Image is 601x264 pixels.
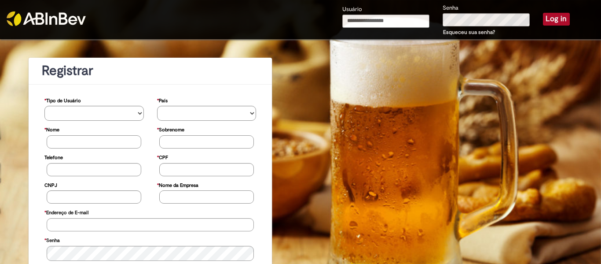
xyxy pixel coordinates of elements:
label: CPF [157,150,168,163]
label: Nome [44,123,59,135]
h1: Registrar [42,63,259,78]
label: Endereço de E-mail [44,205,88,218]
label: Senha [44,233,60,246]
a: Esqueceu sua senha? [443,29,495,36]
label: Nome da Empresa [157,178,198,191]
label: Senha [443,4,458,12]
button: Log in [543,13,570,25]
label: CNPJ [44,178,57,191]
label: País [157,93,168,106]
label: Telefone [44,150,63,163]
label: Usuário [342,5,362,14]
img: ABInbev-white.png [7,11,86,26]
label: Tipo de Usuário [44,93,81,106]
label: Sobrenome [157,123,184,135]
